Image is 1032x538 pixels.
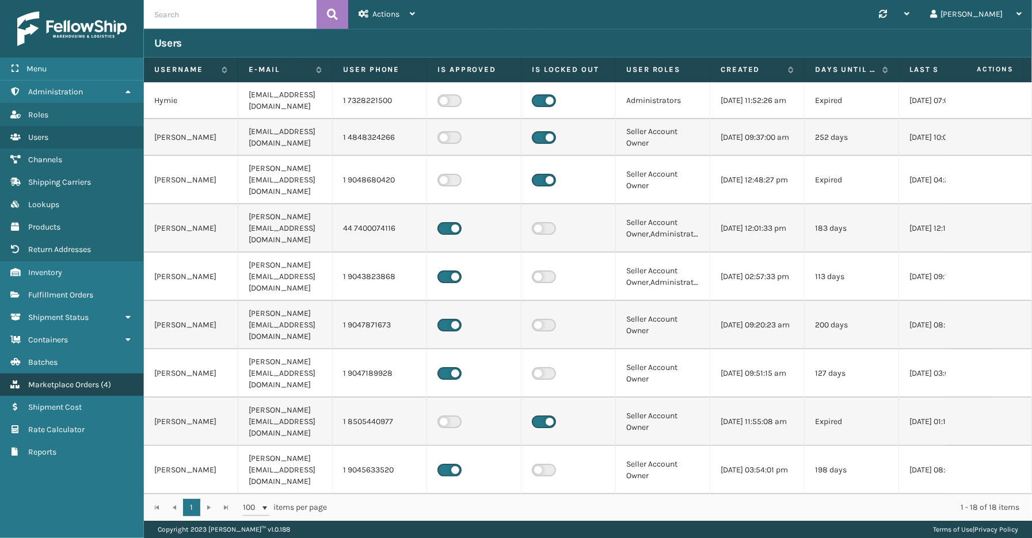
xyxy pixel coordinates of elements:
[28,290,93,300] span: Fulfillment Orders
[805,82,899,119] td: Expired
[28,87,83,97] span: Administration
[28,222,60,232] span: Products
[333,204,427,253] td: 44 7400074116
[144,301,238,349] td: [PERSON_NAME]
[899,398,993,446] td: [DATE] 01:15:58 pm
[333,82,427,119] td: 1 7328221500
[238,398,333,446] td: [PERSON_NAME][EMAIL_ADDRESS][DOMAIN_NAME]
[144,253,238,301] td: [PERSON_NAME]
[721,64,782,75] label: Created
[710,119,805,156] td: [DATE] 09:37:00 am
[899,82,993,119] td: [DATE] 07:03:58 pm
[28,110,48,120] span: Roles
[144,204,238,253] td: [PERSON_NAME]
[333,446,427,494] td: 1 9045633520
[28,268,62,277] span: Inventory
[899,204,993,253] td: [DATE] 12:16:26 pm
[28,132,48,142] span: Users
[710,82,805,119] td: [DATE] 11:52:26 am
[28,200,59,209] span: Lookups
[238,301,333,349] td: [PERSON_NAME][EMAIL_ADDRESS][DOMAIN_NAME]
[626,64,699,75] label: User Roles
[899,156,993,204] td: [DATE] 04:26:30 pm
[372,9,399,19] span: Actions
[333,253,427,301] td: 1 9043823868
[28,402,82,412] span: Shipment Cost
[243,499,327,516] span: items per page
[437,64,511,75] label: Is Approved
[974,525,1018,533] a: Privacy Policy
[144,349,238,398] td: [PERSON_NAME]
[805,156,899,204] td: Expired
[243,502,260,513] span: 100
[616,82,710,119] td: Administrators
[238,82,333,119] td: [EMAIL_ADDRESS][DOMAIN_NAME]
[238,119,333,156] td: [EMAIL_ADDRESS][DOMAIN_NAME]
[933,521,1018,538] div: |
[249,64,310,75] label: E-mail
[805,253,899,301] td: 113 days
[899,446,993,494] td: [DATE] 08:40:37 am
[28,357,58,367] span: Batches
[144,446,238,494] td: [PERSON_NAME]
[154,36,182,50] h3: Users
[144,119,238,156] td: [PERSON_NAME]
[28,380,99,390] span: Marketplace Orders
[710,349,805,398] td: [DATE] 09:51:15 am
[805,398,899,446] td: Expired
[899,253,993,301] td: [DATE] 09:19:38 pm
[815,64,877,75] label: Days until password expires
[238,204,333,253] td: [PERSON_NAME][EMAIL_ADDRESS][DOMAIN_NAME]
[805,119,899,156] td: 252 days
[17,12,127,46] img: logo
[238,349,333,398] td: [PERSON_NAME][EMAIL_ADDRESS][DOMAIN_NAME]
[899,349,993,398] td: [DATE] 03:05:13 pm
[805,204,899,253] td: 183 days
[28,425,85,434] span: Rate Calculator
[333,156,427,204] td: 1 9048680420
[616,301,710,349] td: Seller Account Owner
[616,446,710,494] td: Seller Account Owner
[532,64,605,75] label: Is Locked Out
[183,499,200,516] a: 1
[616,253,710,301] td: Seller Account Owner,Administrators
[710,156,805,204] td: [DATE] 12:48:27 pm
[28,312,89,322] span: Shipment Status
[899,119,993,156] td: [DATE] 10:02:26 am
[616,156,710,204] td: Seller Account Owner
[238,253,333,301] td: [PERSON_NAME][EMAIL_ADDRESS][DOMAIN_NAME]
[616,204,710,253] td: Seller Account Owner,Administrators
[144,398,238,446] td: [PERSON_NAME]
[343,502,1019,513] div: 1 - 18 of 18 items
[238,156,333,204] td: [PERSON_NAME][EMAIL_ADDRESS][DOMAIN_NAME]
[710,446,805,494] td: [DATE] 03:54:01 pm
[333,301,427,349] td: 1 9047871673
[616,349,710,398] td: Seller Account Owner
[144,82,238,119] td: Hymie
[710,253,805,301] td: [DATE] 02:57:33 pm
[805,446,899,494] td: 198 days
[28,335,68,345] span: Containers
[158,521,290,538] p: Copyright 2023 [PERSON_NAME]™ v 1.0.188
[940,60,1020,79] span: Actions
[933,525,973,533] a: Terms of Use
[805,349,899,398] td: 127 days
[28,447,56,457] span: Reports
[616,398,710,446] td: Seller Account Owner
[28,245,91,254] span: Return Addresses
[333,398,427,446] td: 1 8505440977
[154,64,216,75] label: Username
[616,119,710,156] td: Seller Account Owner
[238,446,333,494] td: [PERSON_NAME][EMAIL_ADDRESS][DOMAIN_NAME]
[144,156,238,204] td: [PERSON_NAME]
[899,301,993,349] td: [DATE] 08:20:13 am
[333,119,427,156] td: 1 4848324266
[26,64,47,74] span: Menu
[333,349,427,398] td: 1 9047189928
[710,398,805,446] td: [DATE] 11:55:08 am
[710,301,805,349] td: [DATE] 09:20:23 am
[28,155,62,165] span: Channels
[710,204,805,253] td: [DATE] 12:01:33 pm
[909,64,971,75] label: Last Seen
[805,301,899,349] td: 200 days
